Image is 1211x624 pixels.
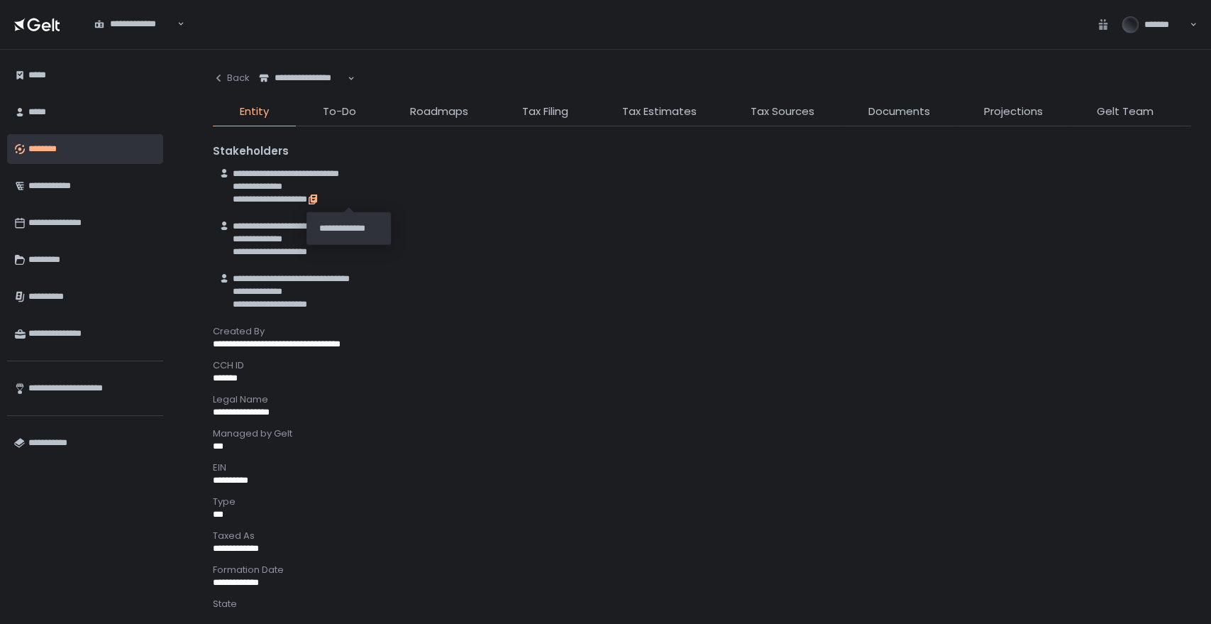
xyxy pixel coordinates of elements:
span: Roadmaps [410,104,468,120]
span: Gelt Team [1097,104,1154,120]
div: Back [213,72,250,84]
div: Taxed As [213,530,1191,542]
span: Tax Sources [751,104,814,120]
div: EIN [213,461,1191,474]
div: Managed by Gelt [213,427,1191,440]
div: Formation Date [213,564,1191,576]
div: State [213,598,1191,611]
span: Entity [240,104,269,120]
span: Projections [984,104,1043,120]
div: Created By [213,325,1191,338]
span: Tax Filing [522,104,568,120]
div: Search for option [250,64,355,94]
div: CCH ID [213,359,1191,372]
span: Tax Estimates [622,104,697,120]
input: Search for option [259,84,346,99]
div: Stakeholders [213,143,1191,160]
div: Search for option [85,10,184,40]
div: Legal Name [213,393,1191,406]
span: Documents [868,104,930,120]
input: Search for option [94,31,176,45]
span: To-Do [323,104,356,120]
div: Type [213,496,1191,508]
button: Back [213,64,250,92]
